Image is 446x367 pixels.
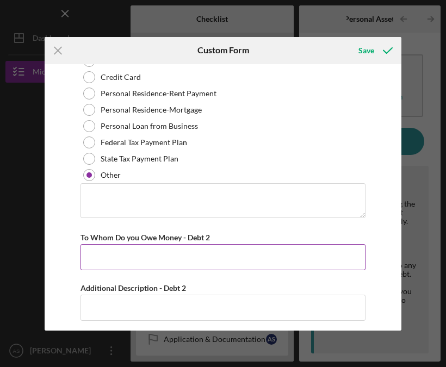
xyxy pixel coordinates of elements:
label: Additional Description - Debt 2 [80,283,186,293]
button: Save [348,40,401,61]
label: State Tax Payment Plan [101,154,178,163]
label: To Whom Do you Owe Money - Debt 2 [80,233,210,242]
label: Other [101,171,121,179]
div: Save [358,40,374,61]
label: Personal Loan from Business [101,122,198,130]
label: Personal Residence-Mortgage [101,105,202,114]
label: Credit Card [101,73,141,82]
label: Personal Residence-Rent Payment [101,89,216,98]
label: Federal Tax Payment Plan [101,138,187,147]
h6: Custom Form [197,45,249,55]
